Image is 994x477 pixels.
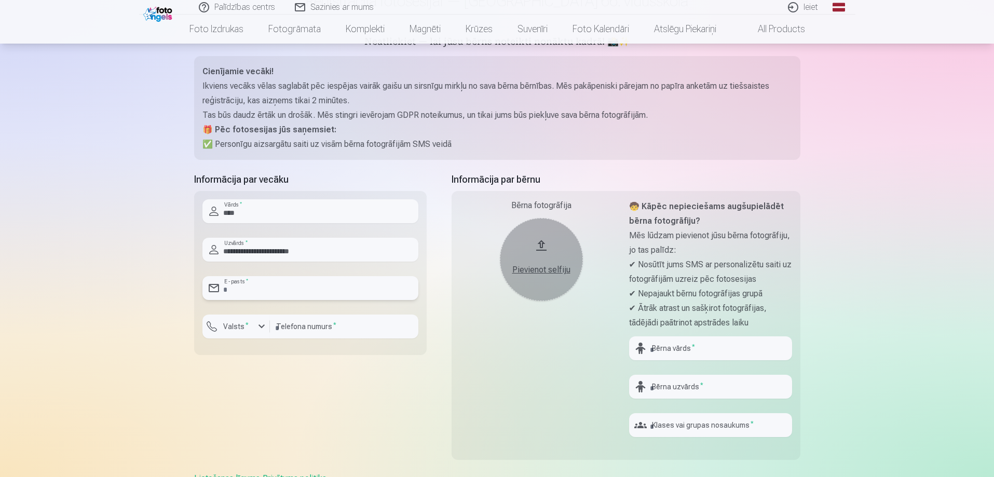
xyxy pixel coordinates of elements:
[333,15,397,44] a: Komplekti
[629,287,792,301] p: ✔ Nepajaukt bērnu fotogrāfijas grupā
[629,201,784,226] strong: 🧒 Kāpēc nepieciešams augšupielādēt bērna fotogrāfiju?
[202,125,336,134] strong: 🎁 Pēc fotosesijas jūs saņemsiet:
[452,172,800,187] h5: Informācija par bērnu
[629,257,792,287] p: ✔ Nosūtīt jums SMS ar personalizētu saiti uz fotogrāfijām uzreiz pēc fotosesijas
[397,15,453,44] a: Magnēti
[510,264,573,276] div: Pievienot selfiju
[202,108,792,122] p: Tas būs daudz ērtāk un drošāk. Mēs stingri ievērojam GDPR noteikumus, un tikai jums būs piekļuve ...
[219,321,253,332] label: Valsts
[560,15,642,44] a: Foto kalendāri
[500,218,583,301] button: Pievienot selfiju
[629,228,792,257] p: Mēs lūdzam pievienot jūsu bērna fotogrāfiju, jo tas palīdz:
[460,199,623,212] div: Bērna fotogrāfija
[202,79,792,108] p: Ikviens vecāks vēlas saglabāt pēc iespējas vairāk gaišu un sirsnīgu mirkļu no sava bērna bērnības...
[202,66,274,76] strong: Cienījamie vecāki!
[629,301,792,330] p: ✔ Ātrāk atrast un sašķirot fotogrāfijas, tādējādi paātrinot apstrādes laiku
[729,15,818,44] a: All products
[642,15,729,44] a: Atslēgu piekariņi
[143,4,175,22] img: /fa1
[505,15,560,44] a: Suvenīri
[202,137,792,152] p: ✅ Personīgu aizsargātu saiti uz visām bērna fotogrāfijām SMS veidā
[202,315,270,338] button: Valsts*
[194,172,427,187] h5: Informācija par vecāku
[256,15,333,44] a: Fotogrāmata
[453,15,505,44] a: Krūzes
[177,15,256,44] a: Foto izdrukas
